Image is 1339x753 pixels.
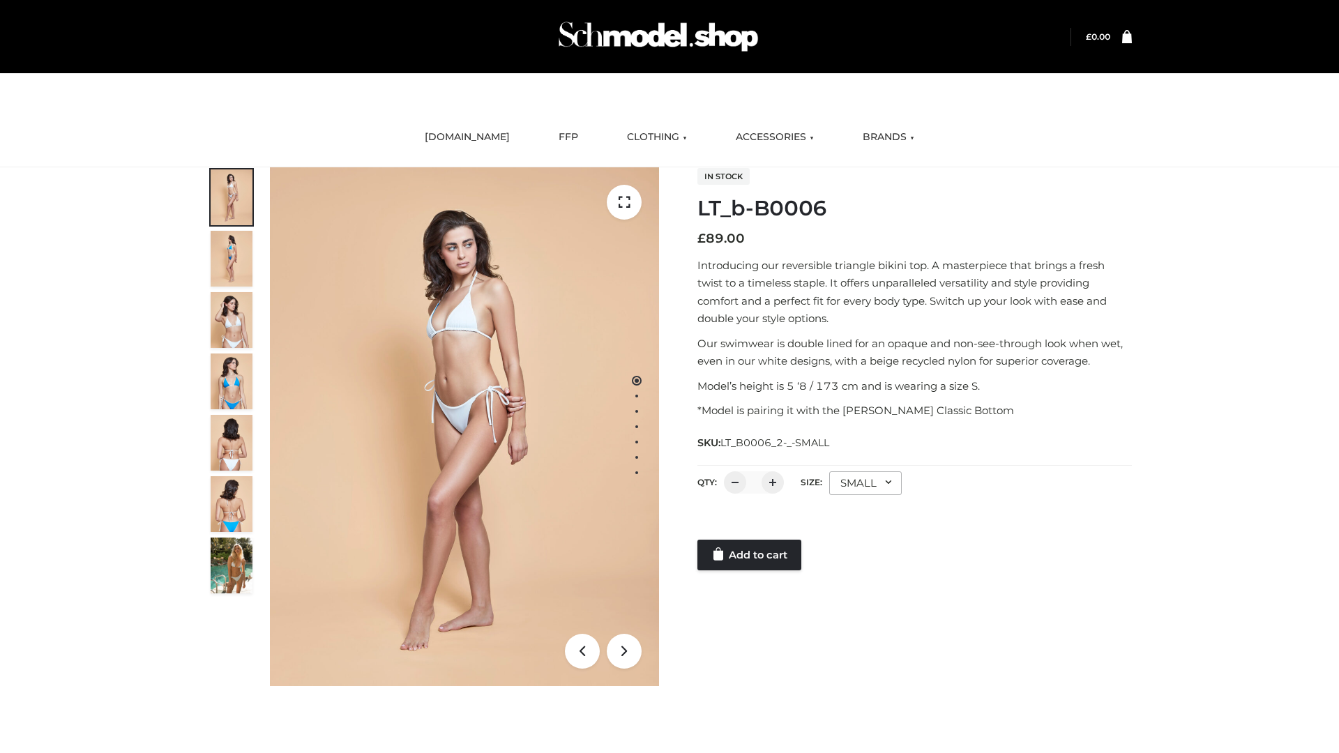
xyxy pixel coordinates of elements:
[725,122,824,153] a: ACCESSORIES
[697,540,801,570] a: Add to cart
[211,538,252,593] img: Arieltop_CloudNine_AzureSky2.jpg
[697,231,745,246] bdi: 89.00
[697,477,717,487] label: QTY:
[1086,31,1110,42] bdi: 0.00
[270,167,659,686] img: ArielClassicBikiniTop_CloudNine_AzureSky_OW114ECO_1
[211,292,252,348] img: ArielClassicBikiniTop_CloudNine_AzureSky_OW114ECO_3-scaled.jpg
[697,335,1132,370] p: Our swimwear is double lined for an opaque and non-see-through look when wet, even in our white d...
[211,353,252,409] img: ArielClassicBikiniTop_CloudNine_AzureSky_OW114ECO_4-scaled.jpg
[852,122,925,153] a: BRANDS
[211,476,252,532] img: ArielClassicBikiniTop_CloudNine_AzureSky_OW114ECO_8-scaled.jpg
[697,377,1132,395] p: Model’s height is 5 ‘8 / 173 cm and is wearing a size S.
[554,9,763,64] img: Schmodel Admin 964
[414,122,520,153] a: [DOMAIN_NAME]
[211,415,252,471] img: ArielClassicBikiniTop_CloudNine_AzureSky_OW114ECO_7-scaled.jpg
[548,122,589,153] a: FFP
[801,477,822,487] label: Size:
[211,231,252,287] img: ArielClassicBikiniTop_CloudNine_AzureSky_OW114ECO_2-scaled.jpg
[616,122,697,153] a: CLOTHING
[697,434,831,451] span: SKU:
[720,436,829,449] span: LT_B0006_2-_-SMALL
[697,231,706,246] span: £
[1086,31,1091,42] span: £
[1086,31,1110,42] a: £0.00
[697,168,750,185] span: In stock
[697,196,1132,221] h1: LT_b-B0006
[697,257,1132,328] p: Introducing our reversible triangle bikini top. A masterpiece that brings a fresh twist to a time...
[697,402,1132,420] p: *Model is pairing it with the [PERSON_NAME] Classic Bottom
[211,169,252,225] img: ArielClassicBikiniTop_CloudNine_AzureSky_OW114ECO_1-scaled.jpg
[829,471,902,495] div: SMALL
